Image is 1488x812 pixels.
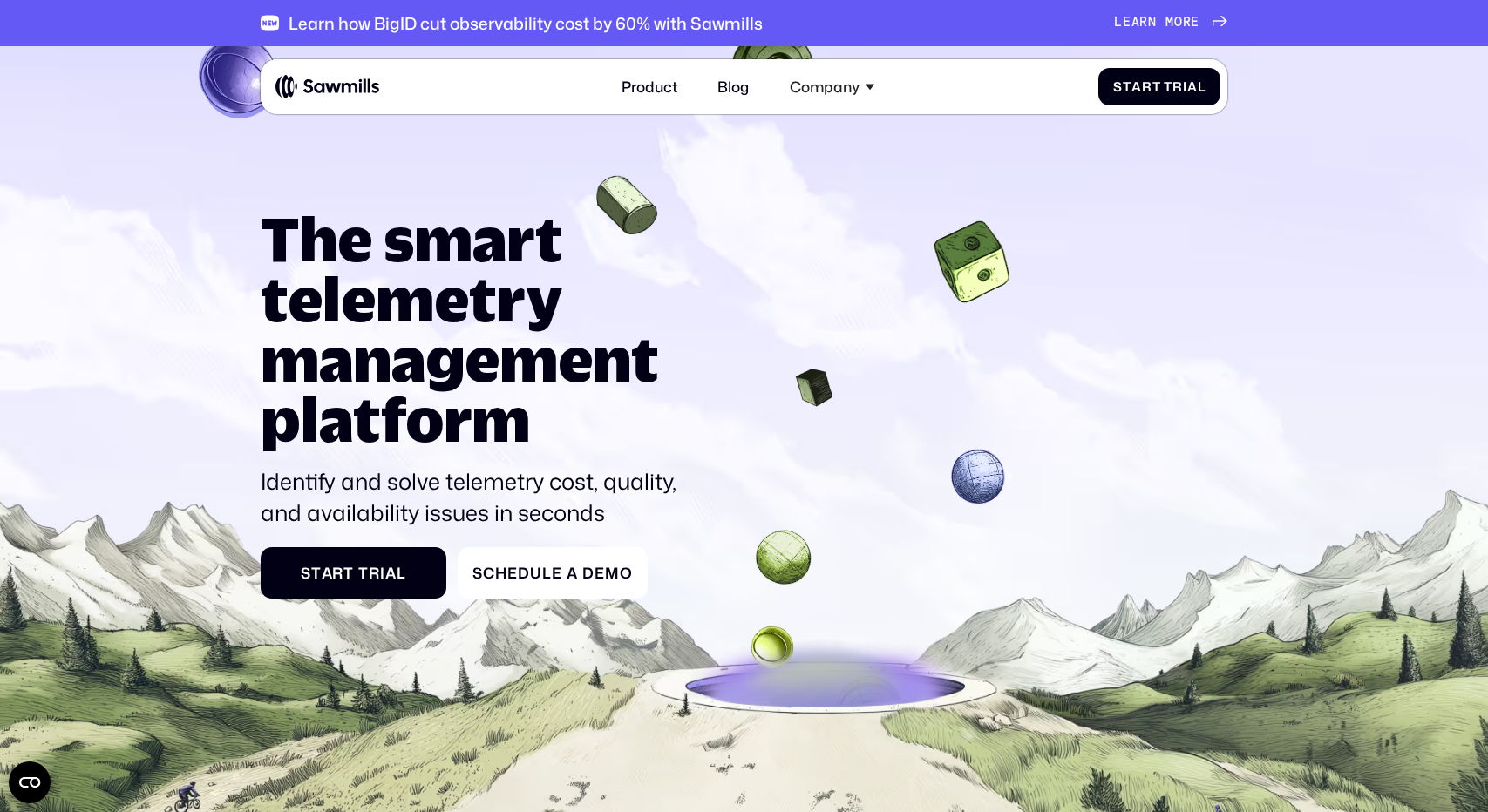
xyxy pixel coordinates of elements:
[1114,15,1123,30] span: L
[458,547,648,599] a: ScheduleaDemo
[707,66,761,106] a: Blog
[1174,15,1183,30] span: o
[322,564,333,581] span: a
[1131,15,1140,30] span: a
[507,564,518,581] span: e
[595,564,605,581] span: e
[261,466,692,529] p: Identify and solve telemetry cost, quality, and availability issues in seconds
[1123,15,1131,30] span: e
[332,564,343,581] span: r
[385,564,397,581] span: a
[1165,15,1174,30] span: m
[605,564,620,581] span: m
[9,761,51,803] button: Open CMP widget
[343,564,354,581] span: t
[620,564,633,581] span: o
[1187,78,1198,94] span: a
[530,564,542,581] span: u
[1098,68,1220,106] a: StartTrial
[1152,78,1161,94] span: t
[567,564,578,581] span: a
[369,564,380,581] span: r
[261,547,446,599] a: StartTrial
[472,564,483,581] span: S
[495,564,507,581] span: h
[1131,78,1142,94] span: a
[1183,15,1192,30] span: r
[1164,78,1172,94] span: T
[790,78,860,95] div: Company
[261,208,692,450] h1: The smart telemetry management platform
[301,564,311,581] span: S
[582,564,595,581] span: D
[1198,78,1206,94] span: l
[397,564,406,581] span: l
[358,564,369,581] span: T
[1113,78,1123,94] span: S
[1172,78,1183,94] span: r
[380,564,385,581] span: i
[311,564,322,581] span: t
[1148,15,1157,30] span: n
[1114,15,1227,30] a: Learnmore
[542,564,552,581] span: l
[779,66,886,106] div: Company
[552,564,562,581] span: e
[1123,78,1131,94] span: t
[1191,15,1199,30] span: e
[483,564,495,581] span: c
[518,564,530,581] span: d
[1183,78,1187,94] span: i
[610,66,689,106] a: Product
[1142,78,1152,94] span: r
[1139,15,1148,30] span: r
[289,13,763,33] div: Learn how BigID cut observability cost by 60% with Sawmills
